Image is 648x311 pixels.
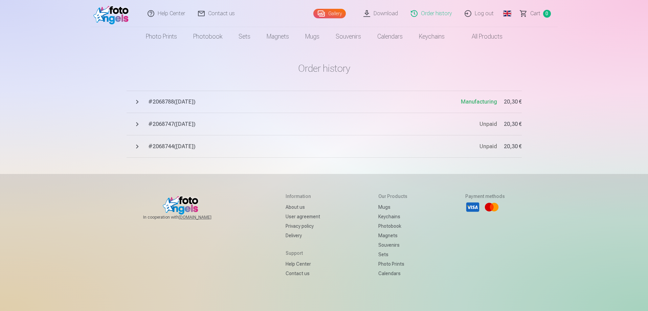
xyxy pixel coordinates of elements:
a: Calendars [378,269,407,278]
a: Magnets [378,231,407,240]
a: Sets [230,27,259,46]
a: User agreement [286,212,320,221]
button: #2068744([DATE])Unpaid20,30 € [127,135,522,158]
button: #2068747([DATE])Unpaid20,30 € [127,113,522,135]
a: Magnets [259,27,297,46]
span: 20,30 € [504,142,522,151]
span: 0 [543,10,551,18]
a: Mugs [297,27,328,46]
a: [DOMAIN_NAME] [179,215,228,220]
button: #2068788([DATE])Manufacturing20,30 € [127,91,522,113]
span: Manufacturing [461,98,497,105]
a: Photo prints [378,259,407,269]
a: Souvenirs [378,240,407,250]
a: Photo prints [138,27,185,46]
a: Keychains [411,27,453,46]
h5: Support [286,250,320,257]
a: Gallery [313,9,346,18]
h5: Payment methods [465,193,505,200]
a: About us [286,202,320,212]
h1: Order history [127,62,522,74]
a: All products [453,27,511,46]
a: Help Center [286,259,320,269]
span: # 2068788 ( [DATE] ) [148,98,461,106]
a: Calendars [369,27,411,46]
a: Mugs [378,202,407,212]
a: Souvenirs [328,27,369,46]
a: Photobook [185,27,230,46]
li: Visa [465,200,480,215]
h5: Information [286,193,320,200]
a: Sets [378,250,407,259]
a: Contact us [286,269,320,278]
a: Privacy policy [286,221,320,231]
a: Photobook [378,221,407,231]
span: In cooperation with [143,215,228,220]
span: # 2068747 ( [DATE] ) [148,120,479,128]
span: # 2068744 ( [DATE] ) [148,142,479,151]
span: Unpaid [479,121,497,127]
span: 20,30 € [504,120,522,128]
span: Unpaid [479,143,497,150]
li: Mastercard [484,200,499,215]
span: Сart [530,9,540,18]
img: /fa2 [93,3,132,24]
a: Keychains [378,212,407,221]
h5: Our products [378,193,407,200]
a: Delivery [286,231,320,240]
span: 20,30 € [504,98,522,106]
